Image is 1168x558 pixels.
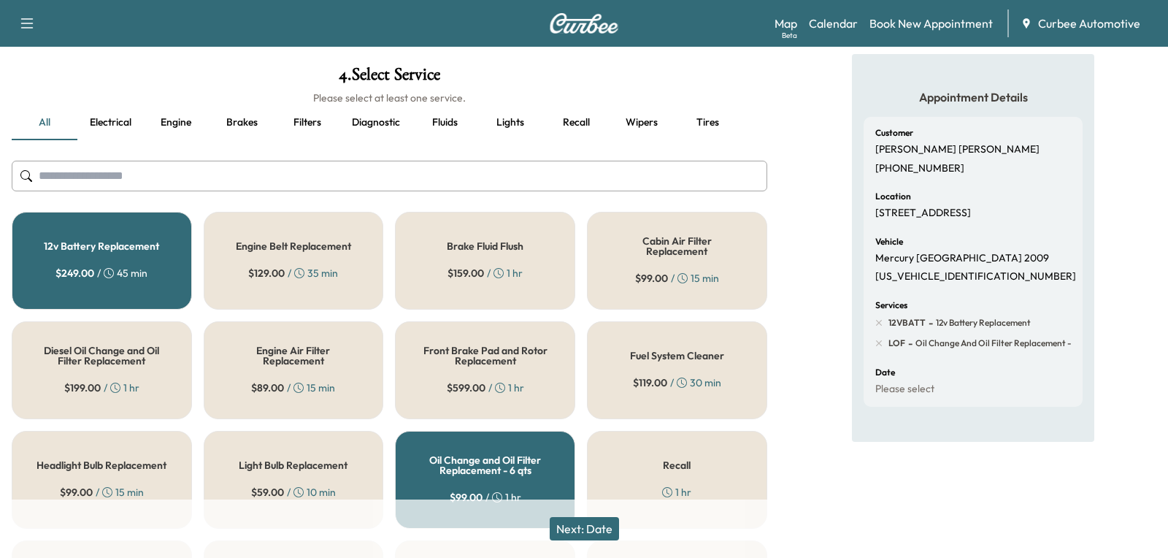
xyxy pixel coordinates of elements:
span: $ 249.00 [55,266,94,280]
div: Beta [782,30,797,41]
div: / 1 hr [447,381,524,395]
span: $ 99.00 [60,485,93,500]
button: Filters [274,105,340,140]
span: $ 89.00 [251,381,284,395]
span: - [926,316,933,330]
button: Engine [143,105,209,140]
span: $ 599.00 [447,381,485,395]
h6: Vehicle [875,237,903,246]
p: Mercury [GEOGRAPHIC_DATA] 2009 [875,252,1049,265]
p: [STREET_ADDRESS] [875,207,971,220]
h5: Light Bulb Replacement [239,460,347,470]
h6: Customer [875,129,913,137]
h5: 12v Battery Replacement [44,241,159,251]
div: basic tabs example [12,105,767,140]
span: 12v Battery Replacement [933,317,1031,329]
h5: Fuel System Cleaner [630,351,724,361]
h5: Diesel Oil Change and Oil Filter Replacement [36,345,168,366]
h5: Engine Belt Replacement [236,241,351,251]
h6: Date [875,368,895,377]
div: / 10 min [251,485,336,500]
h5: Engine Air Filter Replacement [228,345,360,366]
div: / 35 min [248,266,338,280]
span: $ 129.00 [248,266,285,280]
div: / 15 min [635,271,719,286]
button: Diagnostic [340,105,412,140]
span: $ 119.00 [633,375,667,390]
div: 1 hr [662,485,691,500]
div: / 15 min [60,485,144,500]
button: all [12,105,77,140]
p: [PHONE_NUMBER] [875,162,964,175]
a: Book New Appointment [869,15,993,32]
button: Lights [477,105,543,140]
div: / 15 min [251,381,335,395]
h1: 4 . Select Service [12,66,767,91]
span: - [905,336,912,351]
button: Recall [543,105,609,140]
img: Curbee Logo [549,13,619,34]
div: / 1 hr [447,266,523,280]
h5: Brake Fluid Flush [447,241,523,251]
span: LOF [888,337,905,349]
span: 12VBATT [888,317,926,329]
span: $ 99.00 [635,271,668,286]
div: / 1 hr [450,490,521,505]
h5: Headlight Bulb Replacement [36,460,166,470]
h5: Recall [663,460,691,470]
div: / 1 hr [64,381,139,395]
h6: Services [875,301,907,310]
h5: Oil Change and Oil Filter Replacement - 6 qts [419,455,551,475]
button: Brakes [209,105,274,140]
span: $ 199.00 [64,381,101,395]
div: / 30 min [633,375,721,390]
h6: Please select at least one service. [12,91,767,105]
h6: Location [875,192,911,201]
span: Curbee Automotive [1038,15,1140,32]
button: Tires [675,105,740,140]
button: Next: Date [550,517,619,540]
span: $ 99.00 [450,490,483,505]
p: [PERSON_NAME] [PERSON_NAME] [875,143,1040,156]
button: Wipers [609,105,675,140]
h5: Front Brake Pad and Rotor Replacement [419,345,551,366]
button: Fluids [412,105,477,140]
a: MapBeta [775,15,797,32]
h5: Cabin Air Filter Replacement [611,236,743,256]
h5: Appointment Details [864,89,1083,105]
span: $ 159.00 [447,266,484,280]
p: [US_VEHICLE_IDENTIFICATION_NUMBER] [875,270,1076,283]
div: / 45 min [55,266,147,280]
p: Please select [875,383,934,396]
button: Electrical [77,105,143,140]
a: Calendar [809,15,858,32]
span: Oil Change and Oil Filter Replacement - 6 qts [912,337,1094,349]
span: $ 59.00 [251,485,284,500]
